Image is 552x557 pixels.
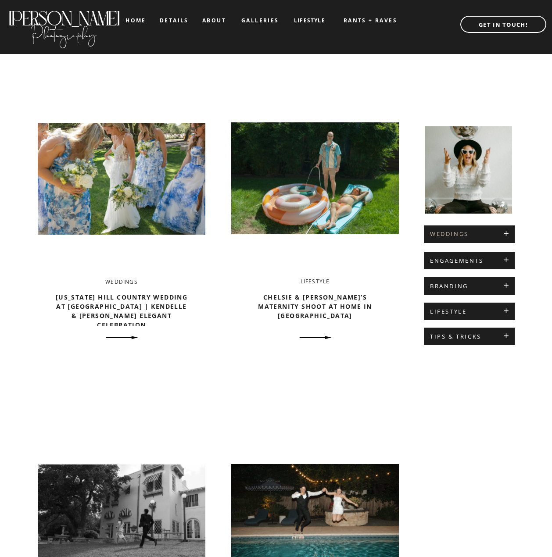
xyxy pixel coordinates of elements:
a: ENGAGEMENTS [430,257,509,264]
a: Texas Hill Country Wedding at Park 31 | Kendelle & Mathew’s Elegant Celebration [38,90,205,267]
a: Weddings [105,278,138,286]
a: about [202,18,226,24]
a: LIFESTYLE [430,308,509,315]
b: GET IN TOUCH! [479,21,528,29]
a: home [125,18,146,23]
a: [US_STATE] Hill Country Wedding at [GEOGRAPHIC_DATA] | Kendelle & [PERSON_NAME] Elegant Celebration [56,293,187,329]
a: BRANDING [430,283,509,290]
a: RANTS + RAVES [335,18,405,24]
a: [PERSON_NAME] [7,7,120,21]
a: Lifestyle [301,278,330,285]
a: Chelsie & Mark’s Maternity Shoot at Home in Austin [231,90,399,267]
a: details [160,18,189,23]
a: WEDDINGS [430,231,509,238]
a: Chelsie & Mark’s Maternity Shoot at Home in Austin [295,330,335,345]
a: Chelsie & [PERSON_NAME]’s Maternity Shoot at Home in [GEOGRAPHIC_DATA] [258,293,372,320]
a: Photography [7,17,120,46]
a: galleries [241,18,278,24]
a: Texas Hill Country Wedding at Park 31 | Kendelle & Mathew’s Elegant Celebration [102,330,141,345]
a: TIPS & TRICKS [430,333,509,340]
a: LIFESTYLE [287,18,332,24]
